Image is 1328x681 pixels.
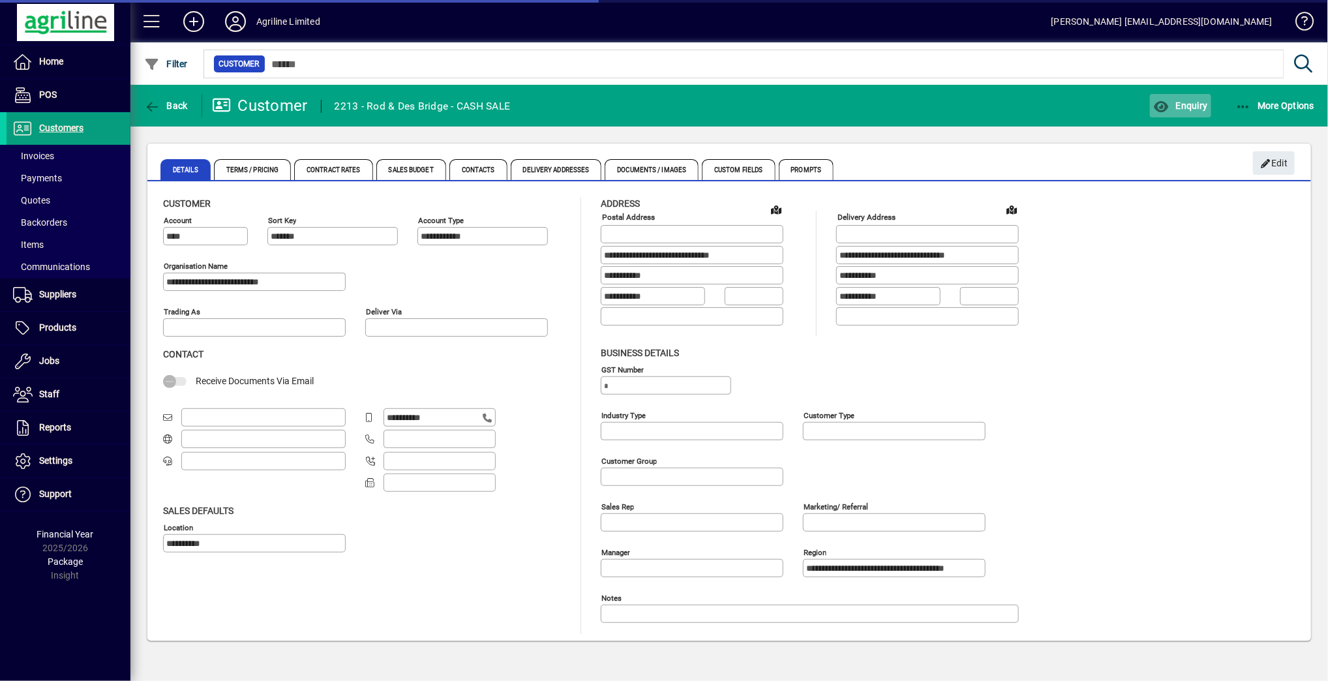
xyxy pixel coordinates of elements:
[144,59,188,69] span: Filter
[164,262,228,271] mat-label: Organisation name
[48,556,83,567] span: Package
[7,478,130,511] a: Support
[39,489,72,499] span: Support
[141,52,191,76] button: Filter
[13,217,67,228] span: Backorders
[39,89,57,100] span: POS
[601,593,622,602] mat-label: Notes
[7,189,130,211] a: Quotes
[39,56,63,67] span: Home
[601,198,640,209] span: Address
[1001,199,1022,220] a: View on map
[163,349,204,359] span: Contact
[1253,151,1295,175] button: Edit
[39,389,59,399] span: Staff
[601,410,646,419] mat-label: Industry type
[601,502,634,511] mat-label: Sales rep
[601,456,657,465] mat-label: Customer group
[1260,153,1288,174] span: Edit
[13,239,44,250] span: Items
[39,455,72,466] span: Settings
[7,378,130,411] a: Staff
[7,412,130,444] a: Reports
[7,279,130,311] a: Suppliers
[7,234,130,256] a: Items
[39,422,71,432] span: Reports
[130,94,202,117] app-page-header-button: Back
[164,216,192,225] mat-label: Account
[163,198,211,209] span: Customer
[601,348,679,358] span: Business details
[212,95,308,116] div: Customer
[7,345,130,378] a: Jobs
[219,57,260,70] span: Customer
[214,159,292,180] span: Terms / Pricing
[160,159,211,180] span: Details
[7,145,130,167] a: Invoices
[7,312,130,344] a: Products
[449,159,507,180] span: Contacts
[39,123,83,133] span: Customers
[141,94,191,117] button: Back
[1150,94,1211,117] button: Enquiry
[13,262,90,272] span: Communications
[1051,11,1273,32] div: [PERSON_NAME] [EMAIL_ADDRESS][DOMAIN_NAME]
[163,506,234,516] span: Sales defaults
[366,307,402,316] mat-label: Deliver via
[766,199,787,220] a: View on map
[418,216,464,225] mat-label: Account Type
[1232,94,1318,117] button: More Options
[1286,3,1312,45] a: Knowledge Base
[144,100,188,111] span: Back
[702,159,775,180] span: Custom Fields
[256,11,320,32] div: Agriline Limited
[511,159,602,180] span: Delivery Addresses
[1235,100,1315,111] span: More Options
[268,216,296,225] mat-label: Sort key
[335,96,511,117] div: 2213 - Rod & Des Bridge - CASH SALE
[7,445,130,477] a: Settings
[164,522,193,532] mat-label: Location
[804,502,868,511] mat-label: Marketing/ Referral
[7,256,130,278] a: Communications
[7,46,130,78] a: Home
[39,356,59,366] span: Jobs
[7,167,130,189] a: Payments
[376,159,446,180] span: Sales Budget
[605,159,699,180] span: Documents / Images
[39,289,76,299] span: Suppliers
[173,10,215,33] button: Add
[13,195,50,205] span: Quotes
[164,307,200,316] mat-label: Trading as
[804,547,826,556] mat-label: Region
[1153,100,1207,111] span: Enquiry
[294,159,372,180] span: Contract Rates
[215,10,256,33] button: Profile
[196,376,314,386] span: Receive Documents Via Email
[13,151,54,161] span: Invoices
[601,365,644,374] mat-label: GST Number
[779,159,834,180] span: Prompts
[37,529,94,539] span: Financial Year
[7,79,130,112] a: POS
[13,173,62,183] span: Payments
[601,547,630,556] mat-label: Manager
[804,410,854,419] mat-label: Customer type
[7,211,130,234] a: Backorders
[39,322,76,333] span: Products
